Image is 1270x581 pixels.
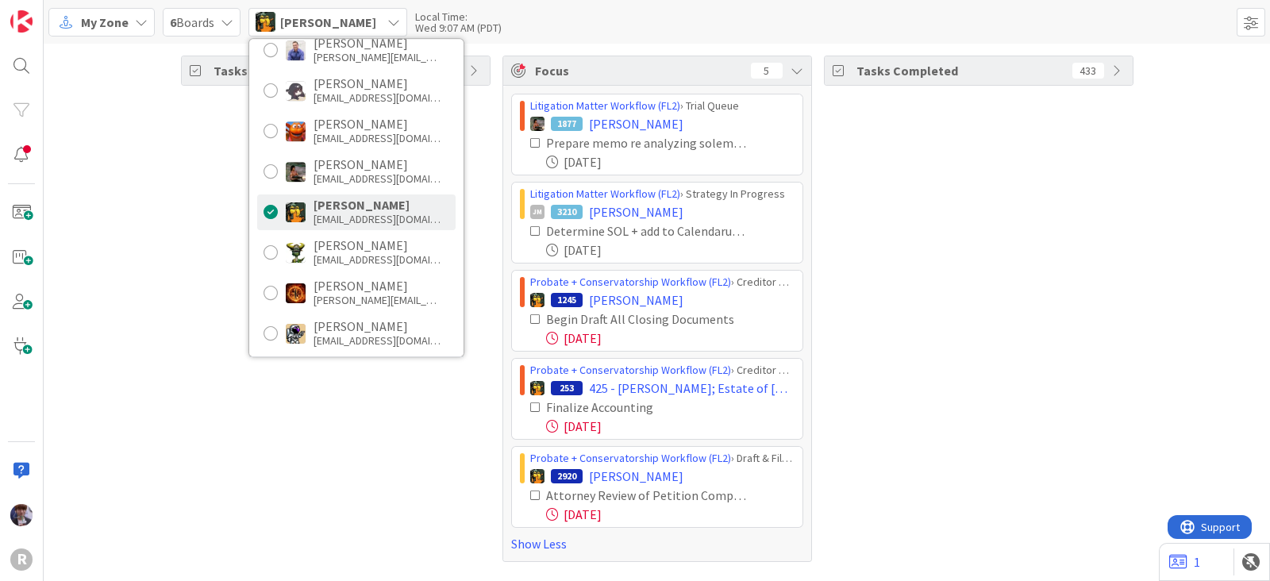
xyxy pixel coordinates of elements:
[546,329,795,348] div: [DATE]
[286,162,306,182] img: MW
[535,61,738,80] span: Focus
[530,293,545,307] img: MR
[551,117,583,131] div: 1877
[286,81,306,101] img: KN
[551,469,583,483] div: 2920
[286,202,306,222] img: MR
[856,61,1064,80] span: Tasks Completed
[10,548,33,571] div: R
[530,451,731,465] a: Probate + Conservatorship Workflow (FL2)
[314,238,441,252] div: [PERSON_NAME]
[286,243,306,263] img: NC
[530,275,731,289] a: Probate + Conservatorship Workflow (FL2)
[314,319,441,333] div: [PERSON_NAME]
[314,157,441,171] div: [PERSON_NAME]
[314,279,441,293] div: [PERSON_NAME]
[286,324,306,344] img: TM
[546,240,795,260] div: [DATE]
[530,362,795,379] div: › Creditor Claim Waiting Period
[314,36,441,50] div: [PERSON_NAME]
[170,13,214,32] span: Boards
[511,534,803,553] a: Show Less
[314,76,441,90] div: [PERSON_NAME]
[551,381,583,395] div: 253
[1169,552,1200,571] a: 1
[314,90,441,105] div: [EMAIL_ADDRESS][DOMAIN_NAME]
[214,61,421,80] span: Tasks Open
[33,2,72,21] span: Support
[530,363,731,377] a: Probate + Conservatorship Workflow (FL2)
[530,187,680,201] a: Litigation Matter Workflow (FL2)
[81,13,129,32] span: My Zone
[546,505,795,524] div: [DATE]
[546,486,747,505] div: Attorney Review of Petition Complete
[286,40,306,60] img: JG
[546,152,795,171] div: [DATE]
[530,98,680,113] a: Litigation Matter Workflow (FL2)
[1072,63,1104,79] div: 433
[530,450,795,467] div: › Draft & File Petition
[589,379,795,398] span: 425 - [PERSON_NAME]; Estate of [PERSON_NAME]
[530,274,795,290] div: › Creditor Claim Waiting Period
[314,171,441,186] div: [EMAIL_ADDRESS][DOMAIN_NAME]
[530,381,545,395] img: MR
[530,205,545,219] div: JM
[314,50,441,64] div: [PERSON_NAME][EMAIL_ADDRESS][DOMAIN_NAME]
[751,63,783,79] div: 5
[280,13,376,32] span: [PERSON_NAME]
[314,333,441,348] div: [EMAIL_ADDRESS][DOMAIN_NAME]
[415,22,502,33] div: Wed 9:07 AM (PDT)
[551,205,583,219] div: 3210
[415,11,502,22] div: Local Time:
[546,417,795,436] div: [DATE]
[256,12,275,32] img: MR
[314,293,441,307] div: [PERSON_NAME][EMAIL_ADDRESS][DOMAIN_NAME]
[589,202,683,221] span: [PERSON_NAME]
[10,10,33,33] img: Visit kanbanzone.com
[314,212,441,226] div: [EMAIL_ADDRESS][DOMAIN_NAME]
[546,310,747,329] div: Begin Draft All Closing Documents
[314,131,441,145] div: [EMAIL_ADDRESS][DOMAIN_NAME]
[314,252,441,267] div: [EMAIL_ADDRESS][DOMAIN_NAME]
[530,117,545,131] img: MW
[10,504,33,526] img: ML
[589,467,683,486] span: [PERSON_NAME]
[530,186,795,202] div: › Strategy In Progress
[546,133,747,152] div: Prepare memo re analyzing solemn form hearing
[589,290,683,310] span: [PERSON_NAME]
[314,117,441,131] div: [PERSON_NAME]
[530,98,795,114] div: › Trial Queue
[530,469,545,483] img: MR
[546,221,747,240] div: Determine SOL + add to Calendarupdate card custom field
[170,14,176,30] b: 6
[589,114,683,133] span: [PERSON_NAME]
[286,121,306,141] img: KA
[546,398,722,417] div: Finalize Accounting
[286,283,306,303] img: TR
[314,198,441,212] div: [PERSON_NAME]
[551,293,583,307] div: 1245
